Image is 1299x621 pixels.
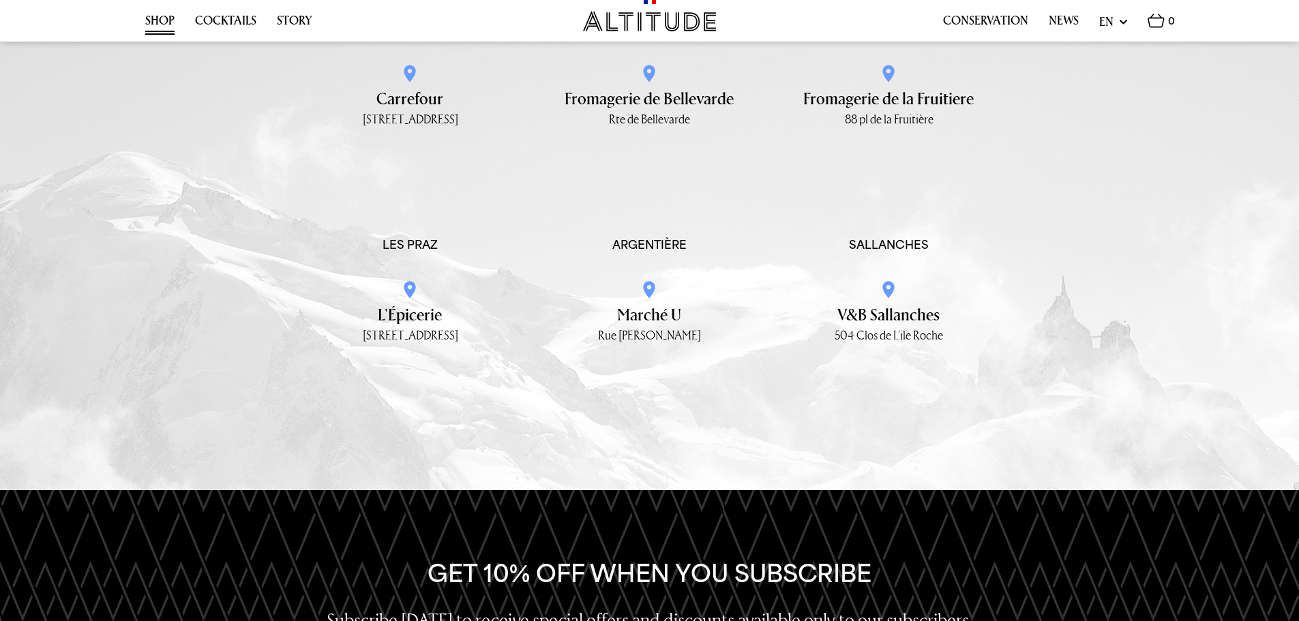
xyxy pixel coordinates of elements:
[769,238,1009,342] a: Sallanches V&B Sallanches 504 Clos de L'ile Roche
[530,238,769,342] a: Argentière Marché U Rue [PERSON_NAME]
[793,279,985,327] h4: V&B Sallanches
[530,63,769,125] a: Fromagerie de Bellevarde Rte de Bellevarde
[554,63,745,110] h4: Fromagerie de Bellevarde
[195,14,256,35] a: Cocktails
[530,238,769,252] h3: Argentière
[258,558,1042,588] h2: Get 10% off when you subscribe
[583,11,716,31] img: Altitude Gin
[290,63,530,125] a: Carrefour [STREET_ADDRESS]
[1148,14,1165,28] img: Basket
[1148,14,1175,35] a: 0
[769,329,1009,342] p: 504 Clos de L'ile Roche
[1049,14,1079,35] a: News
[277,14,312,35] a: Story
[943,14,1028,35] a: Conservation
[314,63,506,110] h4: Carrefour
[145,14,175,35] a: Shop
[314,279,506,327] h4: L'Épicerie
[290,329,530,342] p: [STREET_ADDRESS]
[530,329,769,342] p: Rue [PERSON_NAME]
[769,238,1009,252] h3: Sallanches
[530,112,769,126] p: Rte de Bellevarde
[793,63,985,110] h4: Fromagerie de la Fruitiere
[290,238,530,342] a: Les Praz L'Épicerie [STREET_ADDRESS]
[769,112,1009,126] p: 88 pl de la Fruitière
[769,63,1009,125] a: Fromagerie de la Fruitiere 88 pl de la Fruitière
[290,238,530,252] h3: Les Praz
[290,112,530,126] p: [STREET_ADDRESS]
[554,279,745,327] h4: Marché U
